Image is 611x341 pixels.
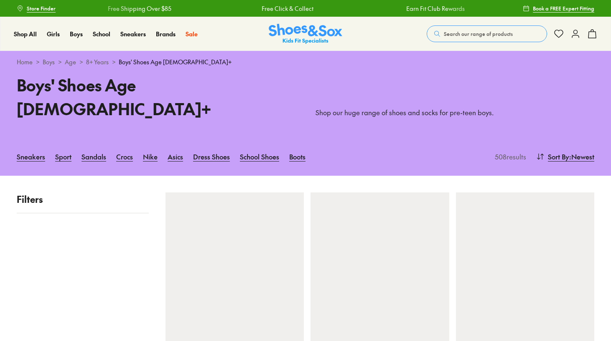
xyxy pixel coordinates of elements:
a: Nike [143,147,158,166]
p: Filters [17,192,149,206]
a: School [93,30,110,38]
a: Boys [43,58,55,66]
a: 8+ Years [86,58,109,66]
span: Sort By [548,152,569,162]
p: Shop our huge range of shoes and socks for pre-teen boys. [316,108,594,117]
a: Sandals [81,147,106,166]
a: Shoes & Sox [269,24,342,44]
a: Asics [168,147,183,166]
img: SNS_Logo_Responsive.svg [269,24,342,44]
span: Boys' Shoes Age [DEMOGRAPHIC_DATA]+ [119,58,232,66]
p: 508 results [491,152,526,162]
a: Store Finder [17,1,56,16]
a: Earn Fit Club Rewards [406,4,465,13]
a: Home [17,58,33,66]
button: Sort By:Newest [536,147,594,166]
a: Shop All [14,30,37,38]
div: > > > > [17,58,594,66]
a: Boots [289,147,305,166]
a: Free Click & Collect [262,4,313,13]
a: Girls [47,30,60,38]
button: Search our range of products [427,25,547,42]
a: Boys [70,30,83,38]
a: School Shoes [240,147,279,166]
a: Dress Shoes [193,147,230,166]
a: Age [65,58,76,66]
span: : Newest [569,152,594,162]
span: Store Finder [27,5,56,12]
a: Crocs [116,147,133,166]
a: Sneakers [120,30,146,38]
a: Brands [156,30,176,38]
span: Search our range of products [444,30,513,38]
a: Sneakers [17,147,45,166]
a: Free Shipping Over $85 [108,4,171,13]
a: Sport [55,147,71,166]
span: Book a FREE Expert Fitting [533,5,594,12]
a: Book a FREE Expert Fitting [523,1,594,16]
h1: Boys' Shoes Age [DEMOGRAPHIC_DATA]+ [17,73,295,121]
a: Sale [186,30,198,38]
